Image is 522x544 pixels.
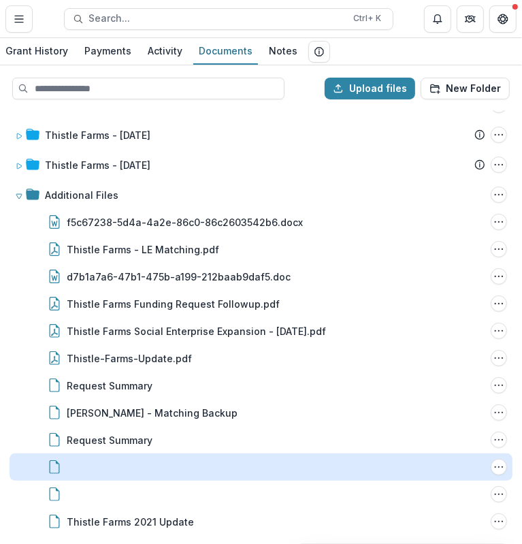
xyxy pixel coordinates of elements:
[45,158,150,172] div: Thistle Farms - [DATE]
[491,459,507,475] button: Options
[10,151,512,178] div: Thistle Farms - [DATE]Thistle Farms - 2002-10-30 Options
[491,214,507,230] button: f5c67238-5d4a-4a2e-86c0-86c2603542b6.docx Options
[45,128,150,142] div: Thistle Farms - [DATE]
[263,38,303,65] a: Notes
[308,41,330,63] button: View Grantee Details
[10,290,512,317] div: Thistle Farms Funding Request Followup.pdfThistle Farms Funding Request Followup.pdf Options
[67,433,152,447] div: Request Summary
[64,8,393,30] button: Search...
[491,127,507,143] button: Thistle Farms - 2004-05-12 Options
[10,481,512,508] div: Options
[67,351,192,366] div: Thistle-Farms-Update.pdf
[5,5,33,33] button: Toggle Menu
[10,208,512,236] div: f5c67238-5d4a-4a2e-86c0-86c2603542b6.docxf5c67238-5d4a-4a2e-86c0-86c2603542b6.docx Options
[67,215,303,229] div: f5c67238-5d4a-4a2e-86c0-86c2603542b6.docx
[10,508,512,535] div: Thistle Farms 2021 UpdateThistle Farms 2021 Update Options
[491,513,507,530] button: Thistle Farms 2021 Update Options
[67,406,238,420] div: [PERSON_NAME] - Matching Backup
[10,372,512,399] div: Request SummaryRequest Summary Options
[79,41,137,61] div: Payments
[491,157,507,173] button: Thistle Farms - 2002-10-30 Options
[10,317,512,345] div: Thistle Farms Social Enterprise Expansion - [DATE].pdfThistle Farms Social Enterprise Expansion -...
[491,350,507,366] button: Thistle-Farms-Update.pdf Options
[491,187,507,203] button: Additional Files Options
[10,181,512,208] div: Additional FilesAdditional Files Options
[491,268,507,285] button: d7b1a7a6-47b1-475b-a199-212baab9daf5.doc Options
[424,5,451,33] button: Notifications
[491,323,507,339] button: Thistle Farms Social Enterprise Expansion - December 21.pdf Options
[67,324,326,338] div: Thistle Farms Social Enterprise Expansion - [DATE].pdf
[10,121,512,148] div: Thistle Farms - [DATE]Thistle Farms - 2004-05-12 Options
[10,181,512,535] div: Additional FilesAdditional Files Optionsf5c67238-5d4a-4a2e-86c0-86c2603542b6.docxf5c67238-5d4a-4a...
[351,11,385,26] div: Ctrl + K
[457,5,484,33] button: Partners
[10,453,512,481] div: Options
[10,426,512,453] div: Request SummaryRequest Summary Options
[67,297,280,311] div: Thistle Farms Funding Request Followup.pdf
[79,38,137,65] a: Payments
[67,515,194,529] div: Thistle Farms 2021 Update
[10,263,512,290] div: d7b1a7a6-47b1-475b-a199-212baab9daf5.docd7b1a7a6-47b1-475b-a199-212baab9daf5.doc Options
[325,78,415,99] button: Upload files
[263,41,303,61] div: Notes
[89,13,346,25] span: Search...
[491,295,507,312] button: Thistle Farms Funding Request Followup.pdf Options
[491,377,507,394] button: Request Summary Options
[421,78,510,99] button: New Folder
[10,345,512,372] div: Thistle-Farms-Update.pdfThistle-Farms-Update.pdf Options
[142,41,188,61] div: Activity
[491,486,507,502] button: Options
[142,38,188,65] a: Activity
[45,188,118,202] div: Additional Files
[67,379,152,393] div: Request Summary
[491,432,507,448] button: Request Summary Options
[67,270,291,284] div: d7b1a7a6-47b1-475b-a199-212baab9daf5.doc
[489,5,517,33] button: Get Help
[193,38,258,65] a: Documents
[193,41,258,61] div: Documents
[491,241,507,257] button: Thistle Farms - LE Matching.pdf Options
[491,404,507,421] button: Lauren Elcan - Matching Backup Options
[10,236,512,263] div: Thistle Farms - LE Matching.pdfThistle Farms - LE Matching.pdf Options
[67,242,219,257] div: Thistle Farms - LE Matching.pdf
[10,399,512,426] div: [PERSON_NAME] - Matching BackupLauren Elcan - Matching Backup Options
